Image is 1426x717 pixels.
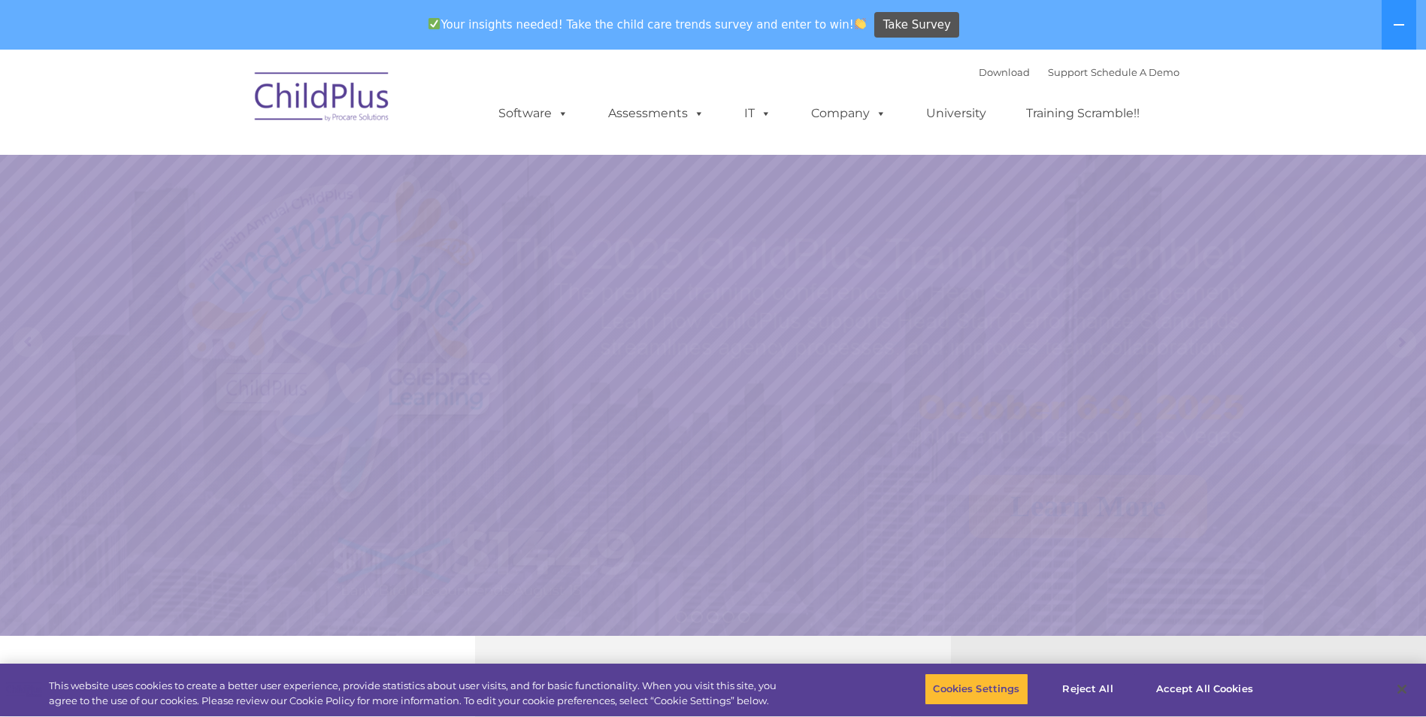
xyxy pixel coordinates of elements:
div: This website uses cookies to create a better user experience, provide statistics about user visit... [49,679,784,708]
span: Your insights needed! Take the child care trends survey and enter to win! [422,10,873,39]
a: University [911,98,1001,129]
a: Assessments [593,98,719,129]
button: Reject All [1041,673,1135,705]
a: Software [483,98,583,129]
button: Accept All Cookies [1148,673,1261,705]
span: Last name [209,99,255,110]
a: Training Scramble!! [1011,98,1155,129]
a: Download [979,66,1030,78]
font: | [979,66,1179,78]
a: Learn More [969,475,1207,538]
img: 👏 [855,18,866,29]
a: Support [1048,66,1088,78]
a: Company [796,98,901,129]
a: IT [729,98,786,129]
a: Schedule A Demo [1091,66,1179,78]
img: ChildPlus by Procare Solutions [247,62,398,137]
button: Cookies Settings [925,673,1028,705]
span: Take Survey [883,12,951,38]
img: ✅ [428,18,440,29]
span: Phone number [209,161,273,172]
a: Take Survey [874,12,959,38]
button: Close [1385,673,1418,706]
